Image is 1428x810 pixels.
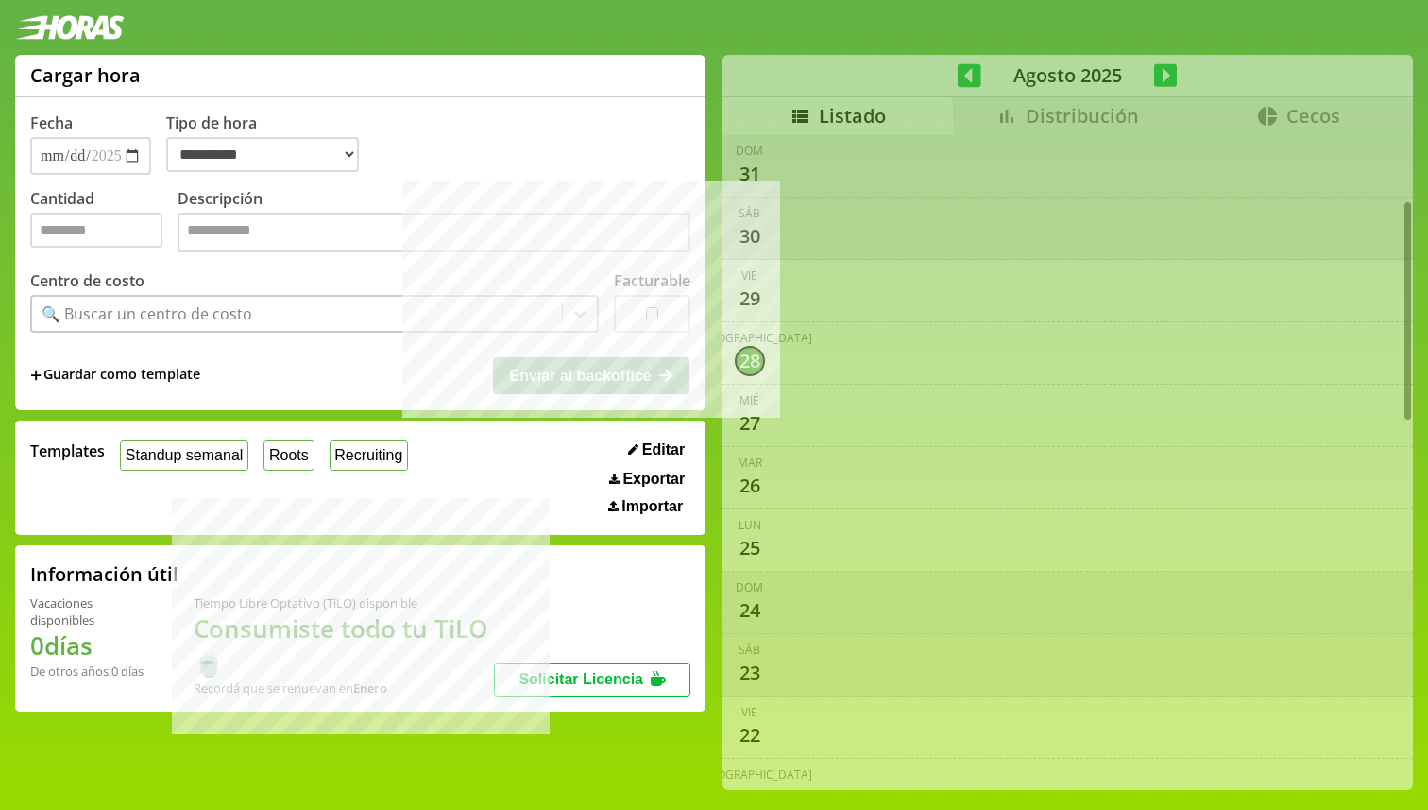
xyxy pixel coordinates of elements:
textarea: Descripción [178,213,690,252]
img: logotipo [15,15,125,40]
select: Tipo de hora [166,137,359,172]
span: + [30,365,42,386]
div: Recordá que se renuevan en [194,680,495,697]
div: Tiempo Libre Optativo (TiLO) disponible [194,595,495,612]
h1: 0 días [30,629,148,663]
div: Vacaciones disponibles [30,595,148,629]
span: Exportar [622,471,685,488]
label: Cantidad [30,188,178,257]
div: De otros años: 0 días [30,663,148,680]
button: Recruiting [330,440,409,470]
span: +Guardar como template [30,365,200,386]
div: 🔍 Buscar un centro de costo [42,303,252,324]
span: Importar [621,498,683,515]
label: Fecha [30,112,73,133]
button: Standup semanal [120,440,248,470]
label: Descripción [178,188,690,257]
span: Templates [30,440,105,461]
button: Solicitar Licencia [494,663,690,697]
button: Roots [263,440,314,470]
span: Solicitar Licencia [518,671,643,687]
h1: Cargar hora [30,62,141,88]
button: Exportar [603,470,690,489]
input: Cantidad [30,213,162,248]
h2: Información útil [30,561,178,587]
button: Editar [622,440,690,459]
span: Editar [642,441,685,458]
b: Enero [353,680,387,697]
label: Facturable [614,270,690,291]
label: Tipo de hora [166,112,374,175]
label: Centro de costo [30,270,144,291]
h1: Consumiste todo tu TiLO 🍵 [194,612,495,680]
